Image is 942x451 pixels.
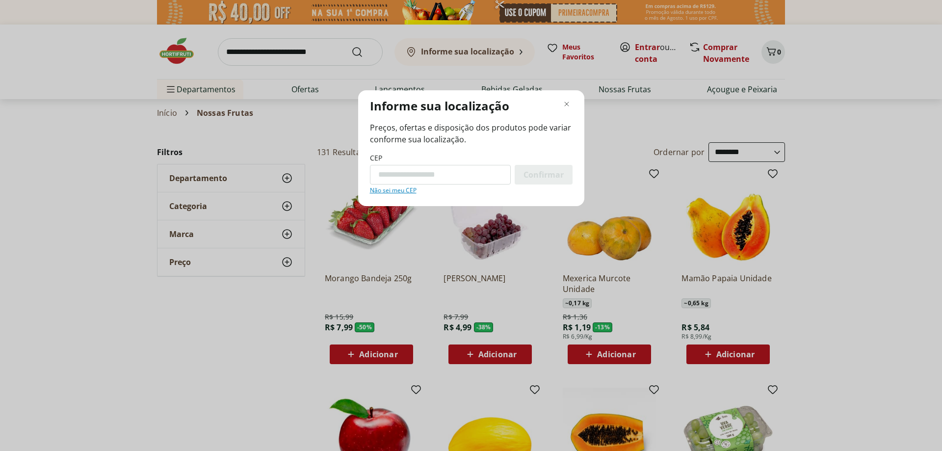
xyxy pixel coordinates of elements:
[370,122,573,145] span: Preços, ofertas e disposição dos produtos pode variar conforme sua localização.
[515,165,573,185] button: Confirmar
[370,98,509,114] p: Informe sua localização
[358,90,584,206] div: Modal de regionalização
[561,98,573,110] button: Fechar modal de regionalização
[370,153,382,163] label: CEP
[523,171,564,179] span: Confirmar
[370,186,417,194] a: Não sei meu CEP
